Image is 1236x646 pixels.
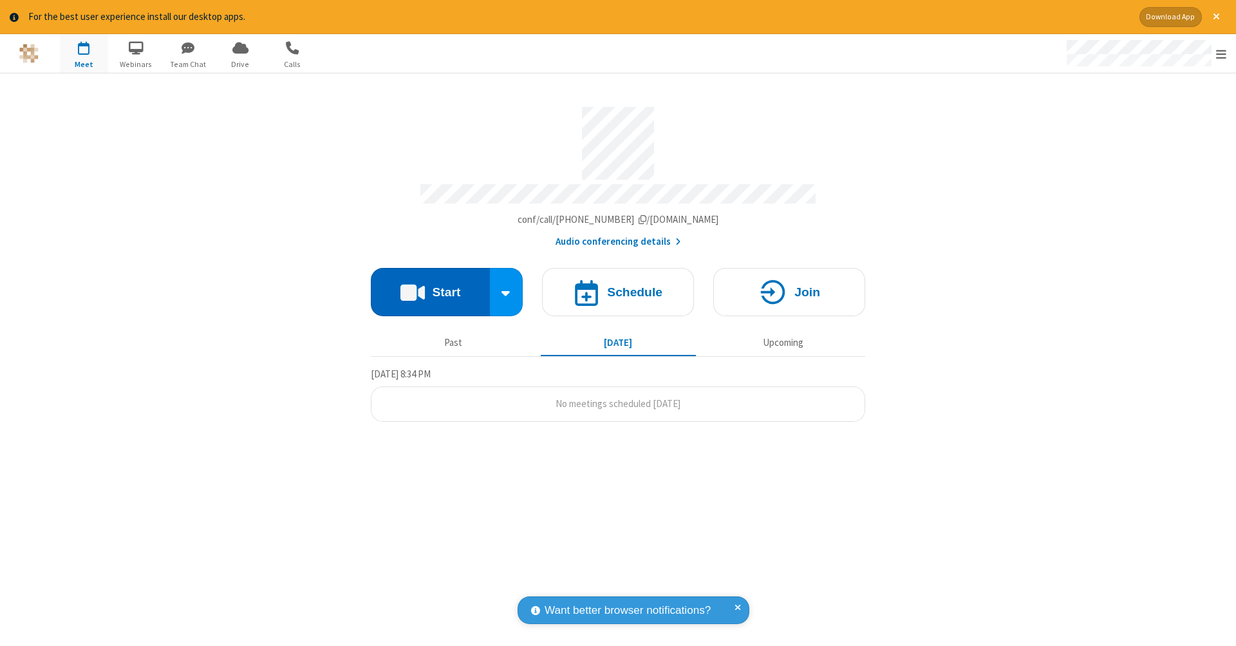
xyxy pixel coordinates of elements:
button: Logo [5,34,53,73]
span: Copy my meeting room link [518,213,719,225]
button: Join [713,268,865,316]
span: Team Chat [164,59,212,70]
span: Calls [268,59,317,70]
h4: Join [794,286,820,298]
div: Start conference options [490,268,523,316]
h4: Schedule [607,286,662,298]
span: [DATE] 8:34 PM [371,368,431,380]
div: For the best user experience install our desktop apps. [28,10,1130,24]
button: Start [371,268,490,316]
button: Audio conferencing details [556,234,681,249]
span: No meetings scheduled [DATE] [556,397,680,410]
img: QA Selenium DO NOT DELETE OR CHANGE [19,44,39,63]
button: Download App [1139,7,1202,27]
button: Copy my meeting room linkCopy my meeting room link [518,213,719,227]
button: Upcoming [706,331,861,356]
section: Today's Meetings [371,366,865,422]
span: Webinars [112,59,160,70]
span: Drive [216,59,265,70]
section: Account details [371,97,865,249]
button: Schedule [542,268,694,316]
h4: Start [432,286,460,298]
button: Past [376,331,531,356]
span: Want better browser notifications? [545,602,711,619]
div: Open menu [1054,34,1236,73]
button: Close alert [1206,7,1226,27]
span: Meet [60,59,108,70]
button: [DATE] [541,331,696,356]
